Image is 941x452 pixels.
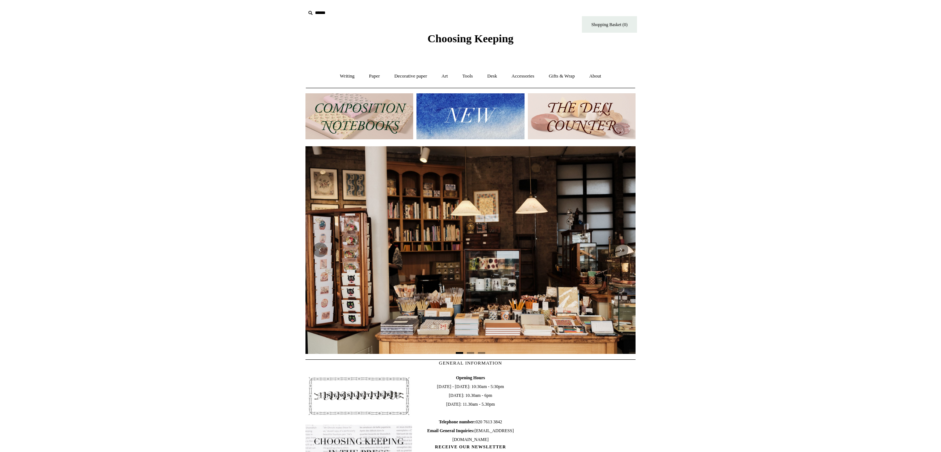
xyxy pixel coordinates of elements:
[427,428,514,442] span: [EMAIL_ADDRESS][DOMAIN_NAME]
[427,428,475,433] b: Email General Inquiries:
[362,67,387,86] a: Paper
[439,419,476,424] b: Telephone number
[305,373,412,419] img: pf-4db91bb9--1305-Newsletter-Button_1200x.jpg
[439,360,502,366] span: GENERAL INFORMATION
[481,67,504,86] a: Desk
[305,93,413,139] img: 202302 Composition ledgers.jpg__PID:69722ee6-fa44-49dd-a067-31375e5d54ec
[435,67,454,86] a: Art
[416,93,524,139] img: New.jpg__PID:f73bdf93-380a-4a35-bcfe-7823039498e1
[417,444,524,450] span: RECEIVE OUR NEWSLETTER
[582,16,637,33] a: Shopping Basket (0)
[542,67,582,86] a: Gifts & Wrap
[505,67,541,86] a: Accessories
[613,243,628,257] button: Next
[333,67,361,86] a: Writing
[305,146,636,354] img: 20250131 INSIDE OF THE SHOP.jpg__PID:b9484a69-a10a-4bde-9e8d-1408d3d5e6ad
[417,373,524,444] span: [DATE] - [DATE]: 10:30am - 5:30pm [DATE]: 10.30am - 6pm [DATE]: 11.30am - 5.30pm 020 7613 3842
[427,32,514,44] span: Choosing Keeping
[474,419,476,424] b: :
[456,67,480,86] a: Tools
[528,93,636,139] img: The Deli Counter
[478,352,485,354] button: Page 3
[456,352,463,354] button: Page 1
[313,243,328,257] button: Previous
[427,38,514,43] a: Choosing Keeping
[467,352,474,354] button: Page 2
[456,375,485,380] b: Opening Hours
[388,67,434,86] a: Decorative paper
[583,67,608,86] a: About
